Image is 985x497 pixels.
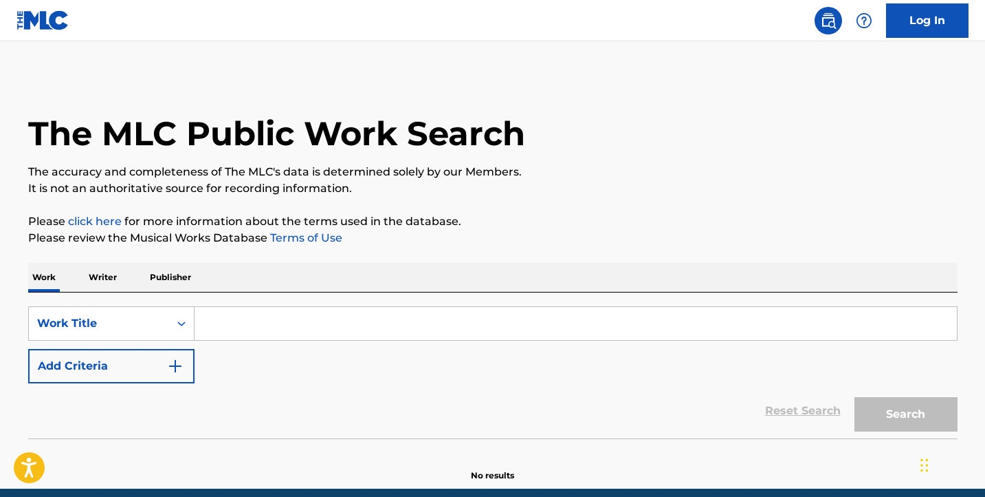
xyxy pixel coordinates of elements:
h1: The MLC Public Work Search [28,113,525,154]
p: Work [28,263,60,292]
p: No results [471,453,514,482]
div: Drag [920,445,929,486]
div: Help [850,7,878,34]
div: Work Title [37,315,161,332]
p: The accuracy and completeness of The MLC's data is determined solely by our Members. [28,164,958,180]
button: Add Criteria [28,349,195,383]
p: Publisher [146,263,195,292]
img: MLC Logo [16,10,69,30]
img: 9d2ae6d4665cec9f34b9.svg [167,358,184,374]
p: Writer [85,263,121,292]
img: search [820,12,837,29]
a: Terms of Use [267,231,342,244]
a: Public Search [815,7,842,34]
a: Log In [886,3,969,38]
p: Please for more information about the terms used in the database. [28,213,958,230]
img: help [856,12,872,29]
p: Please review the Musical Works Database [28,230,958,246]
form: Search Form [28,306,958,438]
a: click here [68,215,122,228]
p: It is not an authoritative source for recording information. [28,180,958,197]
iframe: Chat Widget [916,431,985,497]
